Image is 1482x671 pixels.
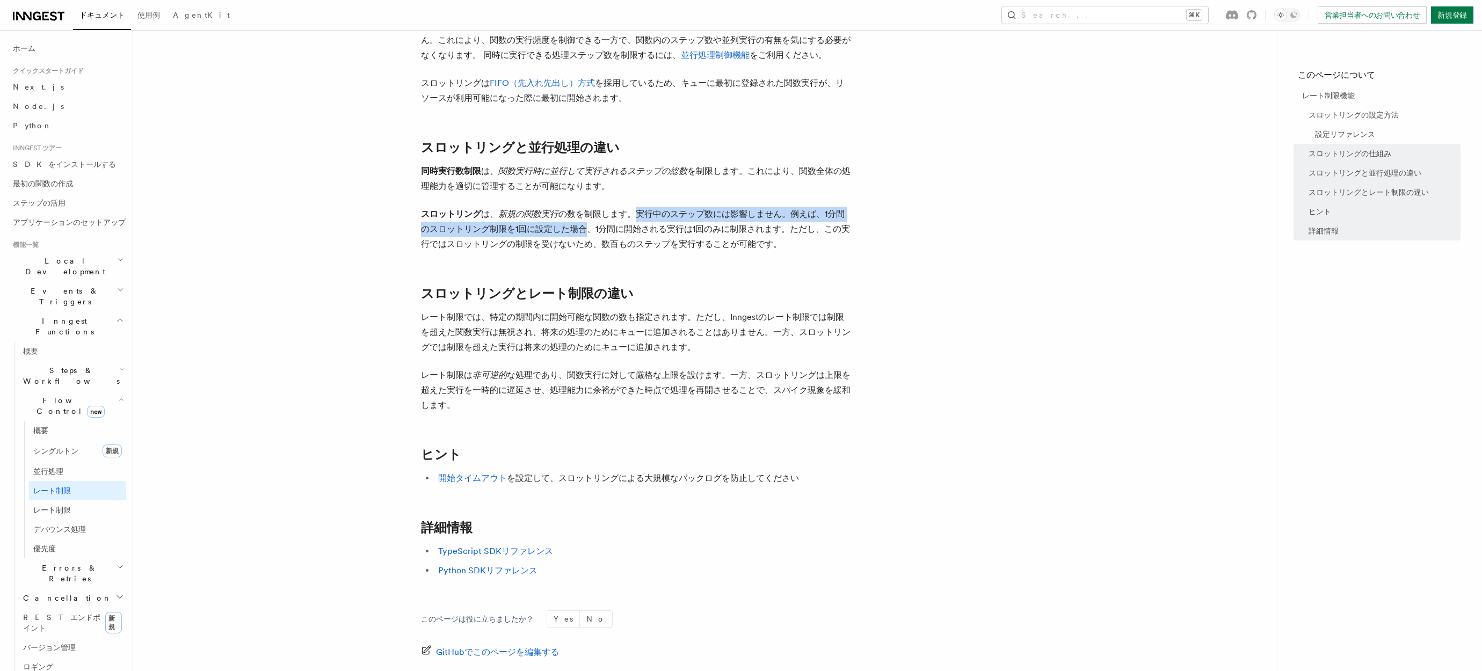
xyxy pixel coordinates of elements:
a: ドキュメント [73,3,131,30]
a: 詳細情報 [1304,221,1461,240]
span: レート制限 [33,486,71,495]
a: ステップの活用 [9,193,126,213]
span: バージョン管理 [23,643,76,652]
a: 最初の関数の作成 [9,174,126,193]
p: は、 を制限します。これにより、関数全体の処理能力を適切に管理することが可能になります。 [421,164,851,194]
a: AgentKit [166,3,236,29]
div: Flow Controlnew [19,421,126,558]
span: Local Development [9,256,117,277]
li: を設定して、スロットリングによる大規模なバックログを防止してください [435,471,851,486]
span: シングルトン [33,447,78,455]
span: SDKをインストールする [13,160,116,169]
h4: このページについて [1298,69,1461,86]
em: 関数実行時に並行して実行されるステップの総数 [498,166,687,176]
span: Python [13,121,52,130]
a: 並行処理 [29,462,126,481]
span: Inngest Functions [9,316,116,337]
span: 機能一覧 [9,240,39,249]
span: 新規 [105,612,122,633]
button: Flow Controlnew [19,391,126,421]
span: ロギング [23,662,53,671]
a: 使用例 [131,3,166,29]
a: ヒント [421,447,461,462]
span: レート制限 [33,506,71,514]
button: Search...⌘K [1002,6,1208,24]
span: Steps & Workflows [19,365,120,386]
a: スロットリングと並行処理の違い [1304,163,1461,183]
span: ヒント [1309,206,1331,217]
span: AgentKit [173,11,230,19]
span: Cancellation [19,593,112,603]
a: 詳細情報 [421,520,473,535]
span: Node.js [13,102,64,111]
em: 非可逆的 [473,370,507,380]
button: Errors & Retries [19,558,126,588]
span: スロットリングの仕組み [1309,148,1391,159]
span: レート制限機能 [1302,90,1355,101]
span: Errors & Retries [19,563,117,584]
a: ヒント [1304,202,1461,221]
p: は、 の数を制限します。実行中のステップ数には影響しません。例えば、1分間のスロットリング制限を1回に設定した場合、1分間に開始される実行は1回のみに制限されます。ただし、この実行ではスロットリ... [421,207,851,252]
a: 概要 [29,421,126,440]
a: スロットリングとレート制限の違い [421,286,634,301]
a: スロットリングの設定方法 [1304,105,1461,125]
span: 新規 [103,444,122,457]
span: スロットリングの設定方法 [1309,110,1399,120]
span: 使用例 [137,11,160,19]
a: バージョン管理 [19,638,126,657]
a: Node.js [9,97,126,116]
a: Next.js [9,77,126,97]
a: Python SDKリファレンス [438,565,537,575]
a: FIFO（先入れ先出し）方式 [490,78,595,88]
p: レート制限では、特定の期間内に開始可能な関数の数も指定されます。ただし、Inngestのレート制限では制限を超えた関数実行は無視され、将来の処理のためにキューに追加されることはありません。一方、... [421,310,851,355]
span: 設定リファレンス [1315,129,1375,140]
span: 並行処理 [33,467,63,476]
a: GitHubでこのページを編集する [421,645,559,660]
button: Toggle dark mode [1274,9,1300,21]
a: 開始タイムアウト [438,473,507,483]
button: No [580,611,612,627]
span: 優先度 [33,544,56,553]
a: 設定リファレンス [1311,125,1461,144]
a: 概要 [19,341,126,361]
a: レート制限機能 [1298,86,1461,105]
span: ホーム [13,43,35,54]
span: デバウンス処理 [33,525,86,534]
span: RESTエンドポイント [23,613,100,632]
span: Flow Control [19,395,118,417]
a: シングルトン 新規 [29,440,126,462]
span: ドキュメント [79,11,125,19]
span: クイックスタートガイド [9,67,84,75]
p: 注：スロットリングが適用されるのは関数実行の開始時のみです。関数内の個々のステップには適用されません。これにより、関数の実行頻度を制御できる一方で、関数内のステップ数や並列実行の有無を気にする必... [421,18,851,63]
em: 新規の関数実行 [498,209,558,219]
strong: 同時実行数制限 [421,166,481,176]
button: Cancellation [19,588,126,608]
a: 並行処理制御機能 [681,50,750,60]
a: アプリケーションのセットアップ [9,213,126,232]
button: Yes [547,611,579,627]
span: Inngest ツアー [9,144,62,152]
a: 新規登録 [1431,6,1473,24]
a: レート制限 [29,481,126,500]
span: 概要 [23,347,38,355]
span: GitHubでこのページを編集する [436,645,559,660]
span: アプリケーションのセットアップ [13,218,126,227]
button: Events & Triggers [9,281,126,311]
span: 概要 [33,426,48,435]
span: ステップの活用 [13,199,66,207]
button: Local Development [9,251,126,281]
a: SDKをインストールする [9,155,126,174]
a: スロットリングの仕組み [1304,144,1461,163]
a: デバウンス処理 [29,520,126,539]
a: 営業担当者へのお問い合わせ [1318,6,1427,24]
span: スロットリングと並行処理の違い [1309,167,1421,178]
a: Python [9,116,126,135]
a: 優先度 [29,539,126,558]
span: Next.js [13,83,64,91]
a: レート制限 [29,500,126,520]
strong: スロットリング [421,209,481,219]
span: new [87,406,105,418]
a: ホーム [9,39,126,58]
p: このページは役に立ちましたか？ [421,614,534,624]
button: Steps & Workflows [19,361,126,391]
